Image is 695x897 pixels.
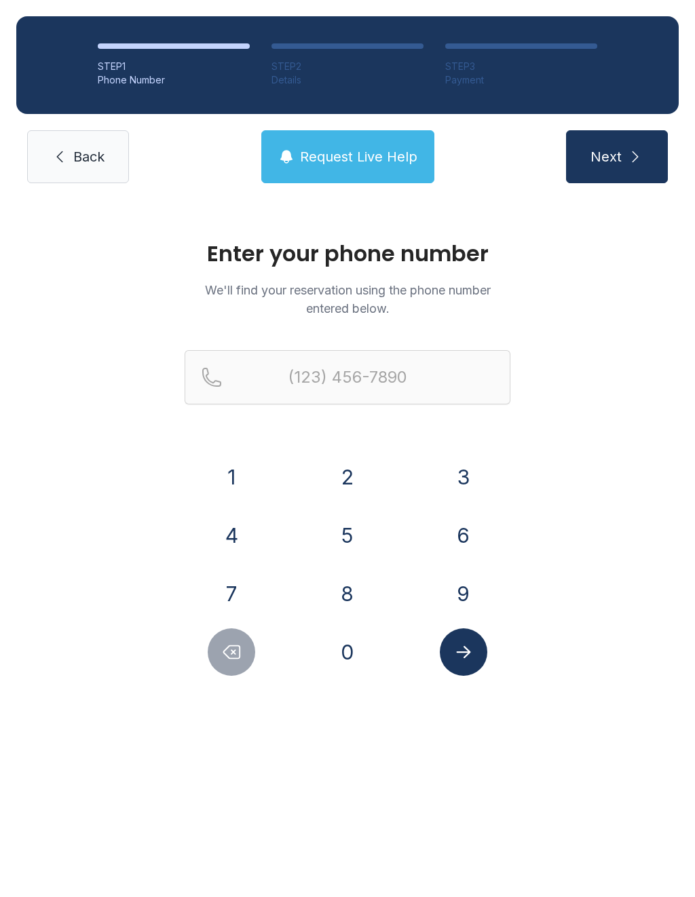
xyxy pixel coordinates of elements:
[445,60,597,73] div: STEP 3
[73,147,105,166] span: Back
[208,628,255,676] button: Delete number
[300,147,417,166] span: Request Live Help
[98,73,250,87] div: Phone Number
[208,512,255,559] button: 4
[271,73,424,87] div: Details
[440,453,487,501] button: 3
[185,350,510,404] input: Reservation phone number
[208,570,255,617] button: 7
[324,512,371,559] button: 5
[208,453,255,501] button: 1
[185,281,510,318] p: We'll find your reservation using the phone number entered below.
[440,628,487,676] button: Submit lookup form
[324,628,371,676] button: 0
[440,570,487,617] button: 9
[271,60,424,73] div: STEP 2
[185,243,510,265] h1: Enter your phone number
[445,73,597,87] div: Payment
[324,453,371,501] button: 2
[440,512,487,559] button: 6
[324,570,371,617] button: 8
[98,60,250,73] div: STEP 1
[590,147,622,166] span: Next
